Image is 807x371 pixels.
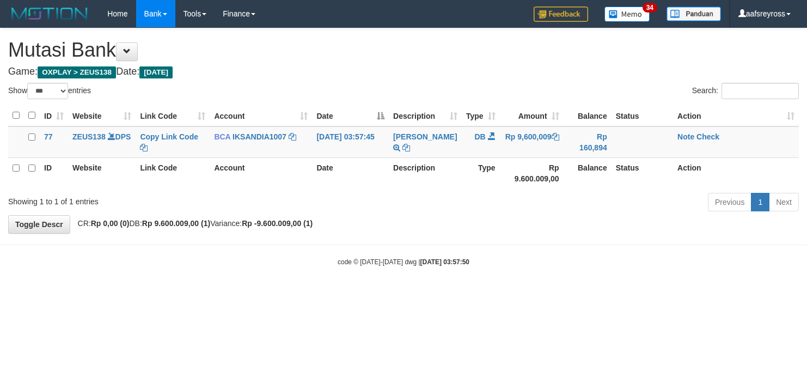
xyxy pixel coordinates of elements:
[72,219,313,228] span: CR: DB: Variance:
[44,132,53,141] span: 77
[338,258,469,266] small: code © [DATE]-[DATE] dwg |
[552,132,559,141] a: Copy Rp 9,600,009 to clipboard
[692,83,799,99] label: Search:
[242,219,313,228] strong: Rp -9.600.009,00 (1)
[604,7,650,22] img: Button%20Memo.svg
[140,132,198,152] a: Copy Link Code
[393,132,457,141] a: [PERSON_NAME]
[8,192,328,207] div: Showing 1 to 1 of 1 entries
[8,83,91,99] label: Show entries
[40,105,68,126] th: ID: activate to sort column ascending
[136,157,210,188] th: Link Code
[612,105,673,126] th: Status
[139,66,173,78] span: [DATE]
[38,66,116,78] span: OXPLAY > ZEUS138
[769,193,799,211] a: Next
[72,132,106,141] a: ZEUS138
[312,157,389,188] th: Date
[91,219,130,228] strong: Rp 0,00 (0)
[673,105,799,126] th: Action: activate to sort column ascending
[8,39,799,61] h1: Mutasi Bank
[402,143,410,152] a: Copy ERNA to clipboard
[142,219,210,228] strong: Rp 9.600.009,00 (1)
[8,5,91,22] img: MOTION_logo.png
[136,105,210,126] th: Link Code: activate to sort column ascending
[534,7,588,22] img: Feedback.jpg
[233,132,286,141] a: IKSANDIA1007
[564,126,612,158] td: Rp 160,894
[68,157,136,188] th: Website
[210,105,312,126] th: Account: activate to sort column ascending
[312,105,389,126] th: Date: activate to sort column descending
[68,126,136,158] td: DPS
[722,83,799,99] input: Search:
[500,157,564,188] th: Rp 9.600.009,00
[612,157,673,188] th: Status
[312,126,389,158] td: [DATE] 03:57:45
[8,215,70,234] a: Toggle Descr
[564,157,612,188] th: Balance
[210,157,312,188] th: Account
[27,83,68,99] select: Showentries
[214,132,230,141] span: BCA
[564,105,612,126] th: Balance
[389,157,461,188] th: Description
[420,258,469,266] strong: [DATE] 03:57:50
[751,193,769,211] a: 1
[673,157,799,188] th: Action
[643,3,657,13] span: 34
[677,132,694,141] a: Note
[667,7,721,21] img: panduan.png
[389,105,461,126] th: Description: activate to sort column ascending
[708,193,751,211] a: Previous
[500,105,564,126] th: Amount: activate to sort column ascending
[40,157,68,188] th: ID
[474,132,485,141] span: DB
[500,126,564,158] td: Rp 9,600,009
[8,66,799,77] h4: Game: Date:
[462,157,500,188] th: Type
[696,132,719,141] a: Check
[68,105,136,126] th: Website: activate to sort column ascending
[289,132,296,141] a: Copy IKSANDIA1007 to clipboard
[462,105,500,126] th: Type: activate to sort column ascending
